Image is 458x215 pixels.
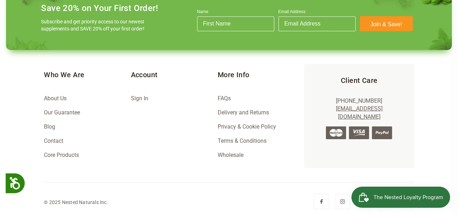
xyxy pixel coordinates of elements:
a: Core Products [44,152,79,158]
a: About Us [44,95,67,102]
input: Email Address [279,16,356,31]
input: First Name [197,16,274,31]
img: credit-cards.png [326,126,392,139]
h4: Save 20% on Your First Order! [41,3,158,13]
a: Blog [44,123,56,130]
a: [EMAIL_ADDRESS][DOMAIN_NAME] [336,105,383,120]
a: Terms & Conditions [218,137,267,144]
h5: Account [131,70,218,80]
p: Subscribe and get priority access to our newest supplements and SAVE 20% off your first order! [41,18,147,32]
h5: More Info [218,70,304,80]
label: Email Address [279,9,356,16]
a: Delivery and Returns [218,109,269,116]
h5: Client Care [316,75,402,85]
button: Join & Save! [360,16,413,31]
a: Sign In [131,95,148,102]
iframe: Button to open loyalty program pop-up [351,187,451,208]
a: Our Guarantee [44,109,80,116]
h5: Who We Are [44,70,131,80]
a: [PHONE_NUMBER] [336,97,382,104]
a: Contact [44,137,64,144]
a: FAQs [218,95,231,102]
a: Privacy & Cookie Policy [218,123,276,130]
a: Wholesale [218,152,244,158]
div: © 2025 Nested Naturals Inc. [44,198,108,206]
label: Name [197,9,274,16]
